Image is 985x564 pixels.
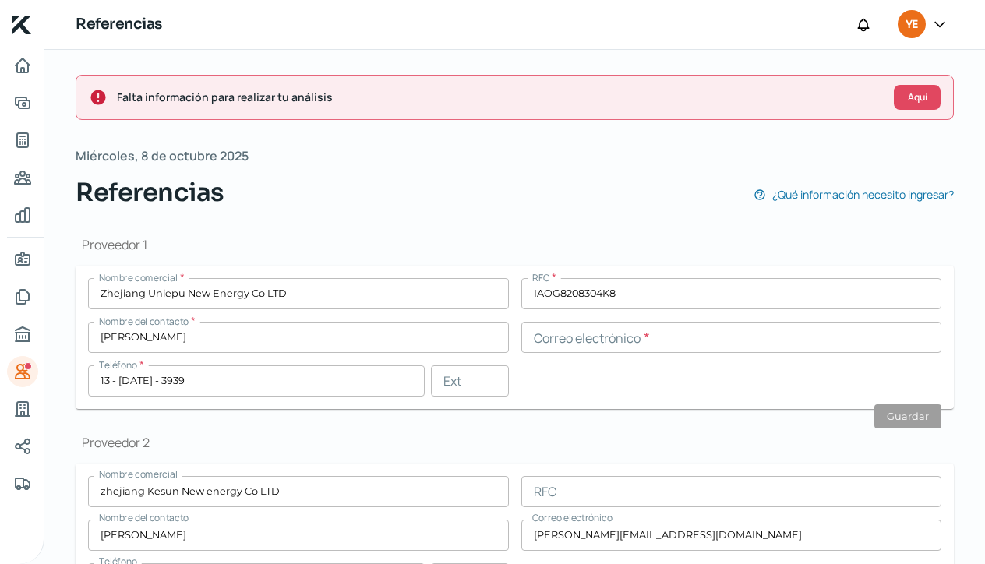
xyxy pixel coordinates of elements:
[117,87,881,107] span: Falta información para realizar tu análisis
[7,319,38,350] a: Buró de crédito
[7,50,38,81] a: Inicio
[7,393,38,425] a: Industria
[76,145,249,167] span: Miércoles, 8 de octubre 2025
[894,85,941,110] button: Aquí
[7,281,38,312] a: Documentos
[7,199,38,231] a: Mis finanzas
[7,356,38,387] a: Referencias
[76,13,162,36] h1: Referencias
[7,87,38,118] a: Adelantar facturas
[99,271,178,284] span: Nombre comercial
[99,511,189,524] span: Nombre del contacto
[7,125,38,156] a: Tus créditos
[908,93,927,102] span: Aquí
[76,174,224,211] span: Referencias
[76,236,954,253] h1: Proveedor 1
[532,271,549,284] span: RFC
[99,467,178,481] span: Nombre comercial
[532,511,613,524] span: Correo electrónico
[99,358,137,372] span: Teléfono
[7,431,38,462] a: Redes sociales
[772,185,954,204] span: ¿Qué información necesito ingresar?
[874,404,941,428] button: Guardar
[99,315,189,328] span: Nombre del contacto
[906,16,917,34] span: YE
[7,244,38,275] a: Información general
[7,468,38,499] a: Colateral
[7,162,38,193] a: Pago a proveedores
[76,434,954,451] h1: Proveedor 2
